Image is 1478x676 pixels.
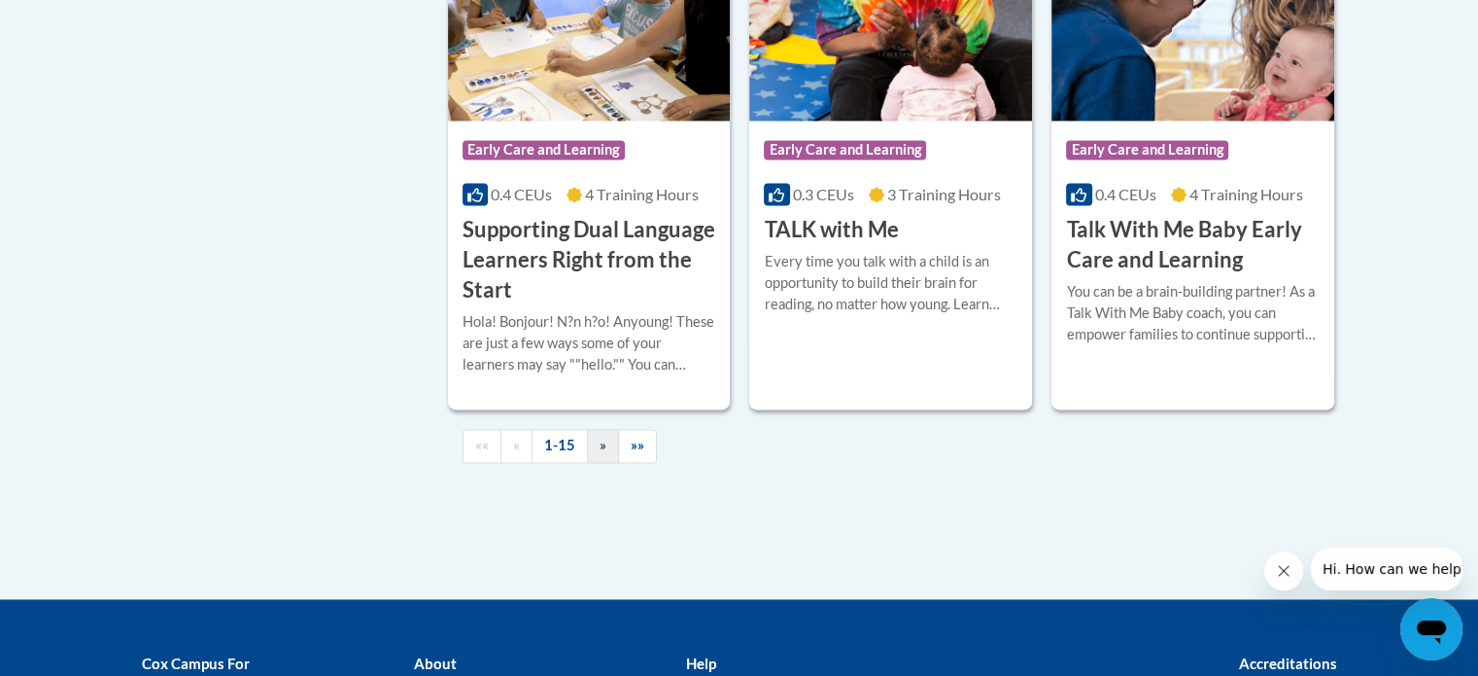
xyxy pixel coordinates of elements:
a: End [618,429,657,463]
div: Every time you talk with a child is an opportunity to build their brain for reading, no matter ho... [764,251,1017,315]
span: Hi. How can we help? [12,14,157,29]
span: « [513,437,520,453]
a: Previous [500,429,533,463]
span: »» [631,437,644,453]
span: 4 Training Hours [1189,185,1303,203]
h3: Talk With Me Baby Early Care and Learning [1066,215,1320,275]
span: Early Care and Learning [1066,140,1228,160]
iframe: Close message [1264,551,1303,590]
iframe: Message from company [1311,548,1462,590]
a: Next [587,429,619,463]
span: » [600,437,606,453]
iframe: Button to launch messaging window [1400,598,1462,660]
span: 0.4 CEUs [1095,185,1156,203]
span: 3 Training Hours [887,185,1001,203]
a: Begining [463,429,501,463]
span: Early Care and Learning [463,140,625,160]
h3: TALK with Me [764,215,898,245]
span: 4 Training Hours [585,185,699,203]
span: 0.4 CEUs [491,185,552,203]
div: Hola! Bonjour! N?n h?o! Anyoung! These are just a few ways some of your learners may say ""hello.... [463,311,716,375]
span: Early Care and Learning [764,140,926,160]
span: 0.3 CEUs [793,185,854,203]
b: About [413,655,456,672]
span: «« [475,437,489,453]
b: Help [685,655,715,672]
a: 1-15 [532,429,588,463]
h3: Supporting Dual Language Learners Right from the Start [463,215,716,304]
div: You can be a brain-building partner! As a Talk With Me Baby coach, you can empower families to co... [1066,281,1320,345]
b: Cox Campus For [142,655,250,672]
b: Accreditations [1239,655,1337,672]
